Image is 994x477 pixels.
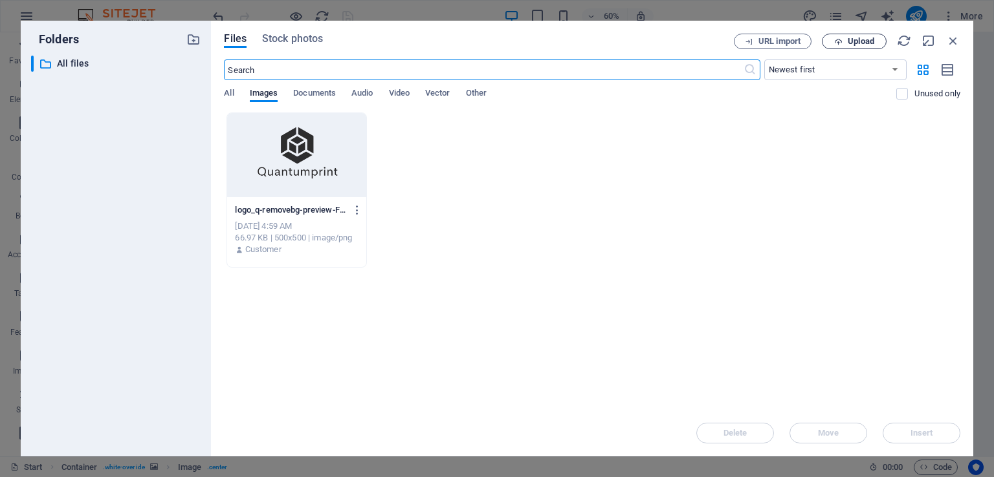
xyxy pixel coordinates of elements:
[848,37,874,45] span: Upload
[224,85,234,103] span: All
[734,34,812,49] button: URL import
[466,85,487,103] span: Other
[224,31,247,47] span: Files
[822,34,887,49] button: Upload
[31,31,79,48] p: Folders
[186,32,201,47] i: Create new folder
[425,85,450,103] span: Vector
[758,37,801,45] span: URL import
[922,34,936,48] i: Minimize
[897,34,911,48] i: Reload
[250,85,278,103] span: Images
[31,56,34,72] div: ​
[57,56,177,71] p: All files
[235,204,346,216] p: logo_q-removebg-preview-F1E4i34E_viwpJVum4DqjQ.png
[262,31,323,47] span: Stock photos
[293,85,336,103] span: Documents
[351,85,373,103] span: Audio
[245,244,282,255] p: Customer
[946,34,960,48] i: Close
[224,59,743,80] input: Search
[914,88,960,100] p: Displays only files that are not in use on the website. Files added during this session can still...
[235,232,358,244] div: 66.97 KB | 500x500 | image/png
[235,220,358,232] div: [DATE] 4:59 AM
[389,85,410,103] span: Video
